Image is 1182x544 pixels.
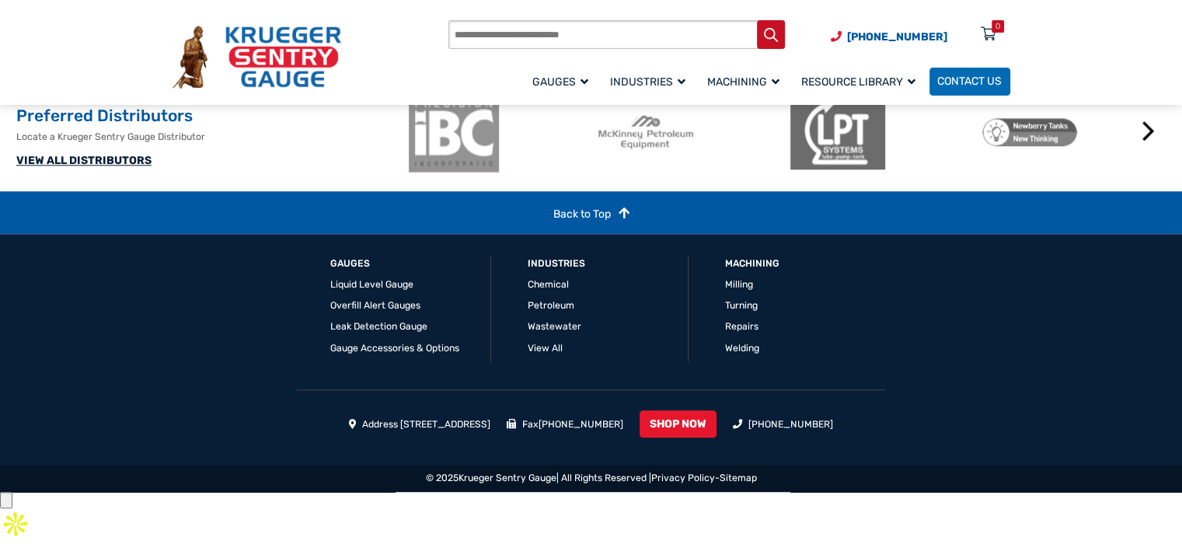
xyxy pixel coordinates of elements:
li: Address [STREET_ADDRESS] [349,417,491,431]
button: 3 of 2 [798,181,814,197]
a: Repairs [725,321,758,332]
a: Machining [725,257,779,271]
button: 1 of 2 [751,181,767,197]
img: ibc-logo [406,91,502,173]
a: [PHONE_NUMBER] [748,419,833,430]
a: Resource Library [793,65,929,97]
span: Resource Library [801,75,915,89]
span: [PHONE_NUMBER] [847,30,947,44]
img: LPT [790,91,886,173]
li: Fax [507,417,624,431]
a: Sitemap [720,473,757,483]
a: VIEW ALL DISTRIBUTORS [16,154,152,167]
a: Wastewater [528,321,581,332]
a: Milling [725,279,753,290]
a: Gauges [525,65,602,97]
span: Gauges [532,75,588,89]
a: View All [528,343,563,354]
p: Locate a Krueger Sentry Gauge Distributor [16,130,399,144]
div: 0 [995,20,1000,33]
img: McKinney Petroleum Equipment [598,91,694,173]
button: 2 of 2 [775,181,790,197]
span: Industries [610,75,685,89]
a: Industries [602,65,699,97]
a: Privacy Policy [651,473,715,483]
span: Contact Us [937,75,1002,89]
a: Contact Us [929,68,1010,96]
h2: Preferred Distributors [16,105,399,127]
img: Newberry Tanks [982,91,1078,173]
a: SHOP NOW [640,410,717,438]
a: Overfill Alert Gauges [330,300,420,311]
a: Leak Detection Gauge [330,321,427,332]
img: Krueger Sentry Gauge [173,26,341,88]
a: Liquid Level Gauge [330,279,413,290]
a: Industries [528,257,585,271]
a: Welding [725,343,759,354]
a: GAUGES [330,257,370,271]
a: Petroleum [528,300,574,311]
a: Chemical [528,279,569,290]
a: Machining [699,65,793,97]
a: Krueger Sentry Gauge [459,473,556,483]
a: Turning [725,300,758,311]
a: Phone Number (920) 434-8860 [831,29,947,45]
span: Machining [707,75,779,89]
a: Gauge Accessories & Options [330,343,459,354]
button: Next [1133,116,1164,147]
